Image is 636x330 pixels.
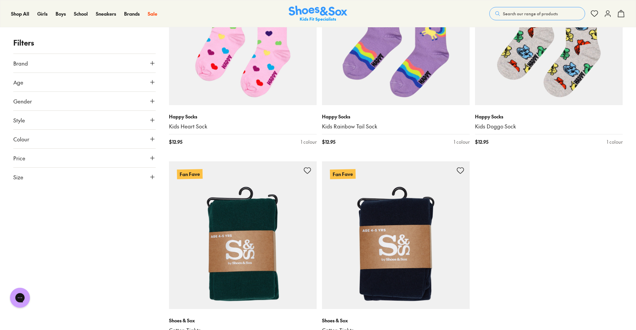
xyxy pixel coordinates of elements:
button: Price [13,149,156,167]
span: $ 12.95 [475,138,488,145]
p: Fan Fave [330,169,356,179]
p: Shoes & Sox [322,317,470,324]
button: Size [13,168,156,186]
a: Shop All [11,10,29,17]
p: Happy Socks [322,113,470,120]
span: Search our range of products [503,11,558,17]
a: Girls [37,10,48,17]
a: Kids Doggo Sock [475,123,623,130]
a: Brands [124,10,140,17]
p: Happy Socks [475,113,623,120]
p: Fan Fave [177,169,203,179]
p: Happy Socks [169,113,317,120]
span: Gender [13,97,32,105]
span: Colour [13,135,29,143]
a: Sale [148,10,157,17]
p: Filters [13,37,156,48]
button: Age [13,73,156,91]
button: Search our range of products [489,7,585,20]
span: $ 12.95 [169,138,182,145]
iframe: Gorgias live chat messenger [7,285,33,310]
a: Shoes & Sox [289,6,347,22]
span: Size [13,173,23,181]
div: 1 colour [607,138,623,145]
span: $ 12.95 [322,138,335,145]
button: Brand [13,54,156,73]
a: Boys [56,10,66,17]
a: Fan Fave [322,161,470,309]
button: Colour [13,130,156,148]
span: Price [13,154,25,162]
img: SNS_Logo_Responsive.svg [289,6,347,22]
a: School [74,10,88,17]
a: Fan Fave [169,161,317,309]
div: 1 colour [301,138,317,145]
a: Kids Heart Sock [169,123,317,130]
a: Sneakers [96,10,116,17]
a: Kids Rainbow Tail Sock [322,123,470,130]
span: Brand [13,59,28,67]
span: Style [13,116,25,124]
p: Shoes & Sox [169,317,317,324]
button: Gender [13,92,156,110]
span: Age [13,78,23,86]
button: Style [13,111,156,129]
div: 1 colour [454,138,470,145]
